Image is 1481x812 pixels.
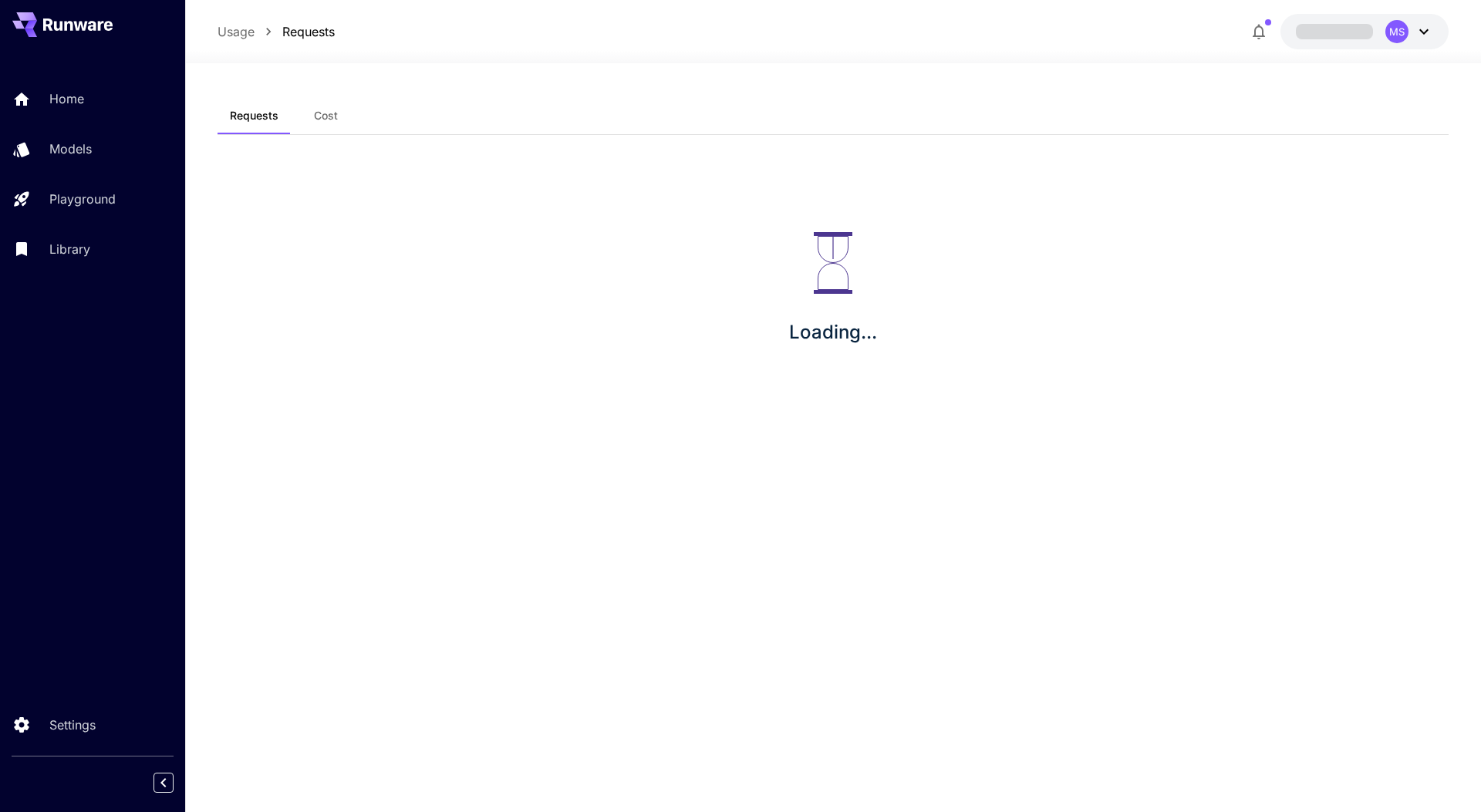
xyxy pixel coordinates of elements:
a: Requests [282,22,335,41]
span: Cost [314,109,338,123]
p: Models [49,140,92,158]
nav: breadcrumb [218,22,335,41]
a: Usage [218,22,255,41]
button: MS [1280,14,1449,49]
p: Library [49,240,90,258]
div: MS [1385,20,1408,43]
p: Settings [49,716,96,734]
p: Loading... [789,318,877,346]
button: Collapse sidebar [153,773,174,793]
p: Home [49,89,84,108]
div: Collapse sidebar [165,769,185,797]
p: Playground [49,190,116,208]
span: Requests [230,109,278,123]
